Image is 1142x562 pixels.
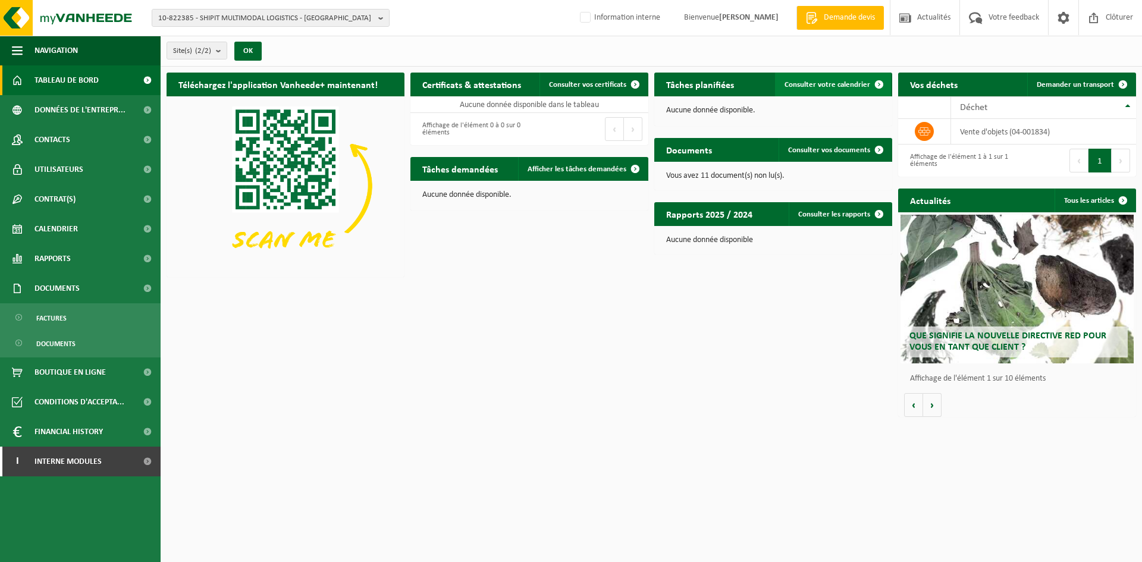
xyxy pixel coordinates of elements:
[152,9,390,27] button: 10-822385 - SHIPIT MULTIMODAL LOGISTICS - [GEOGRAPHIC_DATA]
[3,332,158,354] a: Documents
[410,73,533,96] h2: Certificats & attestations
[898,73,970,96] h2: Vos déchets
[578,9,660,27] label: Information interne
[951,119,1136,145] td: vente d'objets (04-001834)
[3,306,158,329] a: Factures
[167,73,390,96] h2: Téléchargez l'application Vanheede+ maintenant!
[173,42,211,60] span: Site(s)
[549,81,626,89] span: Consulter vos certificats
[34,387,124,417] span: Conditions d'accepta...
[796,6,884,30] a: Demande devis
[539,73,647,96] a: Consulter vos certificats
[34,357,106,387] span: Boutique en ligne
[923,393,942,417] button: Volgende
[34,214,78,244] span: Calendrier
[901,215,1134,363] a: Que signifie la nouvelle directive RED pour vous en tant que client ?
[36,332,76,355] span: Documents
[167,96,404,275] img: Download de VHEPlus App
[34,417,103,447] span: Financial History
[1069,149,1088,172] button: Previous
[34,155,83,184] span: Utilisateurs
[719,13,779,22] strong: [PERSON_NAME]
[167,42,227,59] button: Site(s)(2/2)
[910,375,1130,383] p: Affichage de l'élément 1 sur 10 éléments
[788,146,870,154] span: Consulter vos documents
[775,73,891,96] a: Consulter votre calendrier
[960,103,987,112] span: Déchet
[666,172,880,180] p: Vous avez 11 document(s) non lu(s).
[605,117,624,141] button: Previous
[234,42,262,61] button: OK
[624,117,642,141] button: Next
[1055,189,1135,212] a: Tous les articles
[654,138,724,161] h2: Documents
[422,191,636,199] p: Aucune donnée disponible.
[666,236,880,244] p: Aucune donnée disponible
[898,189,962,212] h2: Actualités
[195,47,211,55] count: (2/2)
[821,12,878,24] span: Demande devis
[34,65,99,95] span: Tableau de bord
[34,36,78,65] span: Navigation
[158,10,374,27] span: 10-822385 - SHIPIT MULTIMODAL LOGISTICS - [GEOGRAPHIC_DATA]
[654,202,764,225] h2: Rapports 2025 / 2024
[1088,149,1112,172] button: 1
[779,138,891,162] a: Consulter vos documents
[34,244,71,274] span: Rapports
[12,447,23,476] span: I
[410,157,510,180] h2: Tâches demandées
[904,393,923,417] button: Vorige
[34,274,80,303] span: Documents
[36,307,67,329] span: Factures
[785,81,870,89] span: Consulter votre calendrier
[528,165,626,173] span: Afficher les tâches demandées
[904,147,1011,174] div: Affichage de l'élément 1 à 1 sur 1 éléments
[654,73,746,96] h2: Tâches planifiées
[410,96,648,113] td: Aucune donnée disponible dans le tableau
[1027,73,1135,96] a: Demander un transport
[518,157,647,181] a: Afficher les tâches demandées
[1037,81,1114,89] span: Demander un transport
[666,106,880,115] p: Aucune donnée disponible.
[416,116,523,142] div: Affichage de l'élément 0 à 0 sur 0 éléments
[34,95,126,125] span: Données de l'entrepr...
[34,125,70,155] span: Contacts
[1112,149,1130,172] button: Next
[34,184,76,214] span: Contrat(s)
[909,331,1106,352] span: Que signifie la nouvelle directive RED pour vous en tant que client ?
[34,447,102,476] span: Interne modules
[789,202,891,226] a: Consulter les rapports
